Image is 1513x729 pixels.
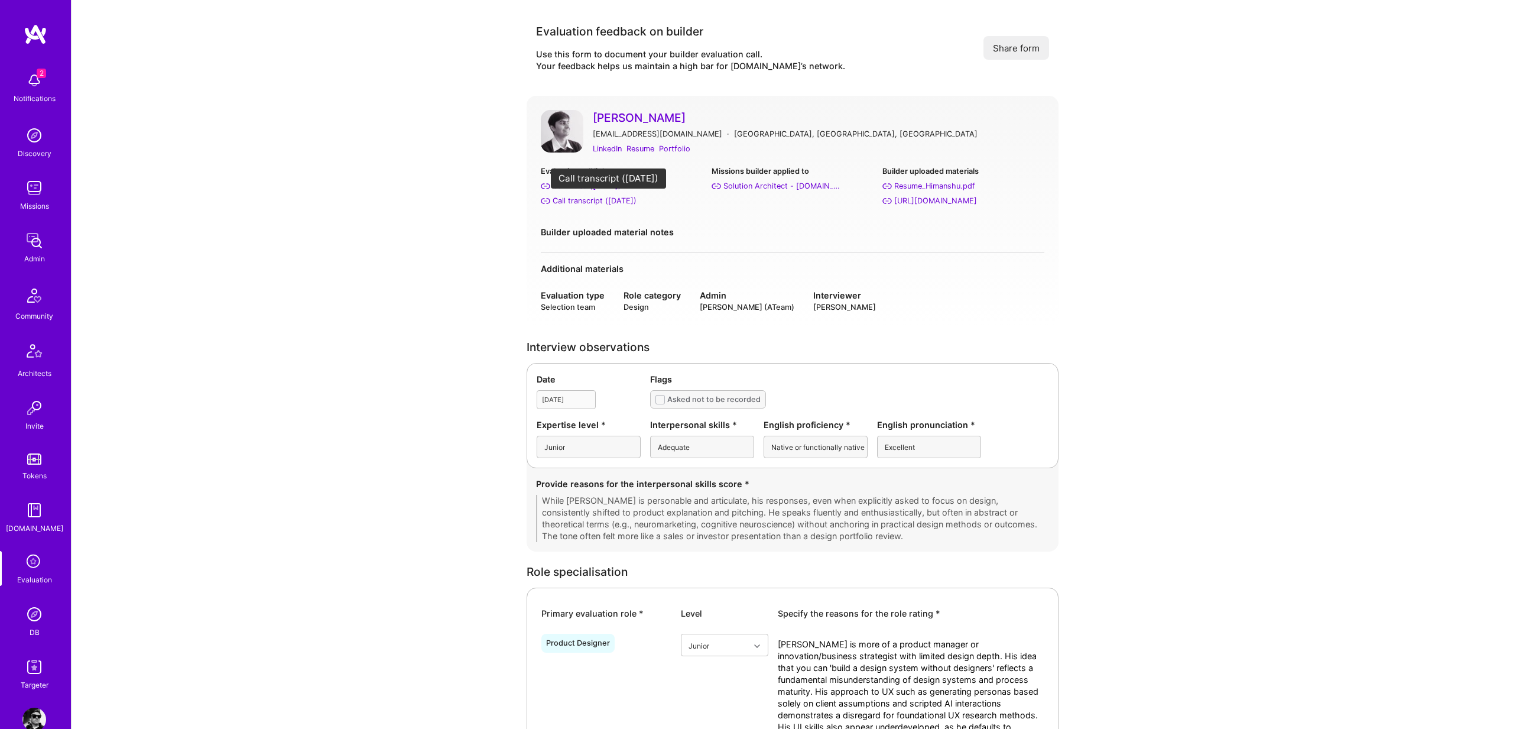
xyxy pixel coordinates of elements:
a: Resume_Himanshu.pdf [882,180,1044,192]
i: icon SelectionTeam [23,551,46,574]
span: 2 [37,69,46,78]
div: Architects [18,367,51,380]
i: icon Chevron [754,643,760,649]
div: Selection team [541,302,605,313]
div: Product Designer [546,639,610,648]
img: teamwork [22,176,46,200]
button: Share form [983,36,1049,60]
div: Call transcript (Aug 02, 2025) [553,195,637,207]
div: Evaluation type [541,289,605,302]
div: English proficiency * [764,419,868,431]
a: Call transcript ([DATE]) [541,195,702,207]
div: Admin [700,289,794,302]
div: Design [624,302,681,313]
div: Expertise level * [537,419,641,431]
img: admin teamwork [22,229,46,252]
i: https://www.joyful.design/ [882,196,892,206]
div: Role category [624,289,681,302]
div: Invite [25,420,44,432]
div: Tokens [22,469,47,482]
div: Call video (Aug 02, 2025) [553,180,621,192]
div: Missions [20,200,49,212]
a: [PERSON_NAME] [593,110,1044,125]
a: User Avatar [541,110,583,155]
img: bell [22,69,46,92]
div: English pronunciation * [877,419,981,431]
textarea: While [PERSON_NAME] is personable and articulate, his responses, even when explicitly asked to fo... [536,495,1049,542]
div: Builder uploaded material notes [541,226,1044,238]
i: Resume_Himanshu.pdf [882,182,892,191]
div: Discovery [18,147,51,160]
div: Interpersonal skills * [650,419,754,431]
i: Call transcript (Aug 02, 2025) [541,196,550,206]
img: logo [24,24,47,45]
a: Call video ([DATE]) [541,180,702,192]
div: Interviewer [813,289,876,302]
div: Date [537,373,641,385]
a: [URL][DOMAIN_NAME] [882,195,1044,207]
div: Admin [24,252,45,265]
div: Role specialisation [527,566,1059,578]
img: Invite [22,396,46,420]
div: Specify the reasons for the role rating * [778,607,1044,620]
a: LinkedIn [593,142,622,155]
div: DB [30,626,40,639]
img: Architects [20,339,48,367]
img: Admin Search [22,602,46,626]
div: Notifications [14,92,56,105]
div: Primary evaluation role * [541,607,671,620]
div: [GEOGRAPHIC_DATA], [GEOGRAPHIC_DATA], [GEOGRAPHIC_DATA] [734,128,978,140]
div: Use this form to document your builder evaluation call. Your feedback helps us maintain a high ba... [536,48,845,72]
img: Community [20,281,48,310]
div: · [727,128,729,140]
div: Asked not to be recorded [667,393,761,406]
div: Missions builder applied to [712,165,873,177]
a: Portfolio [659,142,690,155]
div: https://www.joyful.design/ [894,195,977,207]
div: [EMAIL_ADDRESS][DOMAIN_NAME] [593,128,722,140]
div: Provide reasons for the interpersonal skills score * [536,478,1049,490]
div: [DOMAIN_NAME] [6,522,63,534]
div: [PERSON_NAME] [813,302,876,313]
img: guide book [22,498,46,522]
div: Flags [650,373,1048,385]
div: Interview observations [527,341,1059,354]
div: Evaluation [17,574,52,586]
img: tokens [27,453,41,465]
div: Additional materials [541,263,1044,275]
div: Community [15,310,53,322]
a: Solution Architect - [DOMAIN_NAME]: AI Solutions Partners [712,180,873,192]
div: [PERSON_NAME] (ATeam) [700,302,794,313]
div: Solution Architect - A.Team: AI Solutions Partners [723,180,842,192]
img: discovery [22,124,46,147]
div: Builder uploaded materials [882,165,1044,177]
div: Resume_Himanshu.pdf [894,180,975,192]
div: Targeter [21,679,48,691]
i: Solution Architect - A.Team: AI Solutions Partners [712,182,721,191]
a: Resume [626,142,654,155]
img: User Avatar [541,110,583,153]
div: Level [681,607,768,620]
div: Junior [689,639,709,652]
div: Evaluation feedback on builder [536,24,845,39]
div: Evaluation call links [541,165,702,177]
img: Skill Targeter [22,655,46,679]
i: Call video (Aug 02, 2025) [541,182,550,191]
